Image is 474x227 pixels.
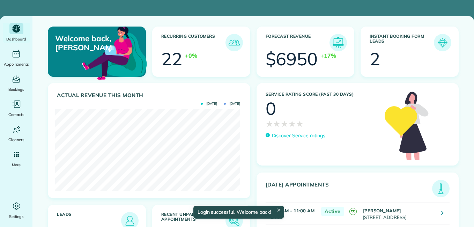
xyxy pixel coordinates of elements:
a: Settings [3,200,30,220]
span: [DATE] [201,102,217,105]
a: Discover Service ratings [266,132,325,139]
div: +17% [320,51,336,60]
img: dashboard_welcome-42a62b7d889689a78055ac9021e634bf52bae3f8056760290aed330b23ab8690.png [81,19,148,86]
span: Dashboard [6,36,26,43]
img: icon_todays_appointments-901f7ab196bb0bea1936b74009e4eb5ffbc2d2711fa7634e0d609ed5ef32b18b.png [434,182,448,196]
h3: Forecast Revenue [266,34,330,51]
p: Welcome back, [PERSON_NAME]! [55,34,113,52]
h3: Actual Revenue this month [57,92,243,98]
a: Cleaners [3,124,30,143]
span: ★ [296,117,304,130]
a: Contacts [3,98,30,118]
strong: 8:30 AM - 11:00 AM [271,208,314,213]
td: 2h 30 [266,203,318,225]
a: Dashboard [3,23,30,43]
span: Bookings [8,86,24,93]
img: icon_recurring_customers-cf858462ba22bcd05b5a5880d41d6543d210077de5bb9ebc9590e49fd87d84ed.png [227,36,241,50]
span: Cleaners [8,136,24,143]
div: 2 [370,50,380,68]
span: Settings [9,213,24,220]
strong: [PERSON_NAME] [363,208,401,213]
span: ★ [288,117,296,130]
h3: Service Rating score (past 30 days) [266,92,378,97]
div: 22 [161,50,182,68]
a: Appointments [3,48,30,68]
h3: Instant Booking Form Leads [370,34,434,51]
div: Login successful. Welcome back! [193,206,284,219]
p: Discover Service ratings [272,132,325,139]
img: icon_form_leads-04211a6a04a5b2264e4ee56bc0799ec3eb69b7e499cbb523a139df1d13a81ae0.png [436,36,450,50]
div: 0 [266,100,276,117]
td: [STREET_ADDRESS] [361,203,436,225]
div: +0% [185,51,197,60]
a: Bookings [3,73,30,93]
span: ★ [266,117,273,130]
span: Appointments [4,61,29,68]
div: $6950 [266,50,318,68]
span: CC [349,208,357,215]
span: ★ [273,117,281,130]
span: [DATE] [224,102,240,105]
h3: [DATE] Appointments [266,182,432,197]
img: icon_forecast_revenue-8c13a41c7ed35a8dcfafea3cbb826a0462acb37728057bba2d056411b612bbbe.png [331,36,345,50]
span: Contacts [8,111,24,118]
span: ★ [281,117,288,130]
span: More [12,161,21,168]
h3: Recurring Customers [161,34,225,51]
span: Active [321,207,344,216]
